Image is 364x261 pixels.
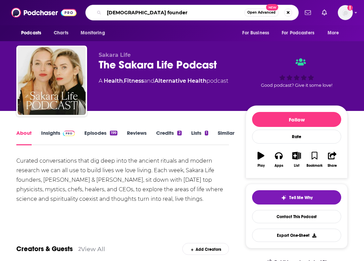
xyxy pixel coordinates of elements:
[246,52,348,94] div: Good podcast? Give it some love!
[282,28,314,38] span: For Podcasters
[99,52,131,58] span: Sakara Life
[237,27,278,39] button: open menu
[16,27,50,39] button: open menu
[104,7,244,18] input: Search podcasts, credits, & more...
[18,47,86,115] img: The Sakara Life Podcast
[328,164,337,168] div: Share
[319,7,330,18] a: Show notifications dropdown
[154,78,206,84] a: Alternative Health
[54,28,68,38] span: Charts
[289,195,313,200] span: Tell Me Why
[177,131,181,135] div: 2
[205,131,208,135] div: 1
[76,27,114,39] button: open menu
[104,78,123,84] a: Health
[21,28,41,38] span: Podcasts
[99,77,228,85] div: A podcast
[81,245,105,252] a: View All
[124,78,144,84] a: Fitness
[78,246,81,252] div: 2
[266,4,278,11] span: New
[110,131,117,135] div: 199
[252,190,341,205] button: tell me why sparkleTell Me Why
[16,156,229,204] div: Curated conversations that dig deep into the ancient rituals and modern research we can all use t...
[307,164,322,168] div: Bookmark
[218,130,234,145] a: Similar
[252,229,341,242] button: Export One-Sheet
[191,130,208,145] a: Lists1
[302,7,314,18] a: Show notifications dropdown
[338,5,353,20] button: Show profile menu
[258,164,265,168] div: Play
[328,28,339,38] span: More
[324,147,341,172] button: Share
[270,147,287,172] button: Apps
[63,131,75,136] img: Podchaser Pro
[294,164,299,168] div: List
[247,11,276,14] span: Open Advanced
[252,130,341,144] div: Rate
[338,5,353,20] img: User Profile
[281,195,286,200] img: tell me why sparkle
[156,130,181,145] a: Credits2
[16,245,73,253] a: Creators & Guests
[288,147,305,172] button: List
[252,210,341,223] a: Contact This Podcast
[85,5,299,20] div: Search podcasts, credits, & more...
[182,243,229,255] div: Add Creators
[277,27,324,39] button: open menu
[261,83,332,88] span: Good podcast? Give it some love!
[244,9,279,17] button: Open AdvancedNew
[41,130,75,145] a: InsightsPodchaser Pro
[81,28,105,38] span: Monitoring
[242,28,269,38] span: For Business
[127,130,147,145] a: Reviews
[305,147,323,172] button: Bookmark
[275,164,283,168] div: Apps
[49,27,72,39] a: Charts
[123,78,124,84] span: ,
[347,5,353,11] svg: Add a profile image
[16,130,32,145] a: About
[323,27,348,39] button: open menu
[84,130,117,145] a: Episodes199
[252,147,270,172] button: Play
[11,6,77,19] img: Podchaser - Follow, Share and Rate Podcasts
[338,5,353,20] span: Logged in as autumncomm
[144,78,154,84] span: and
[252,112,341,127] button: Follow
